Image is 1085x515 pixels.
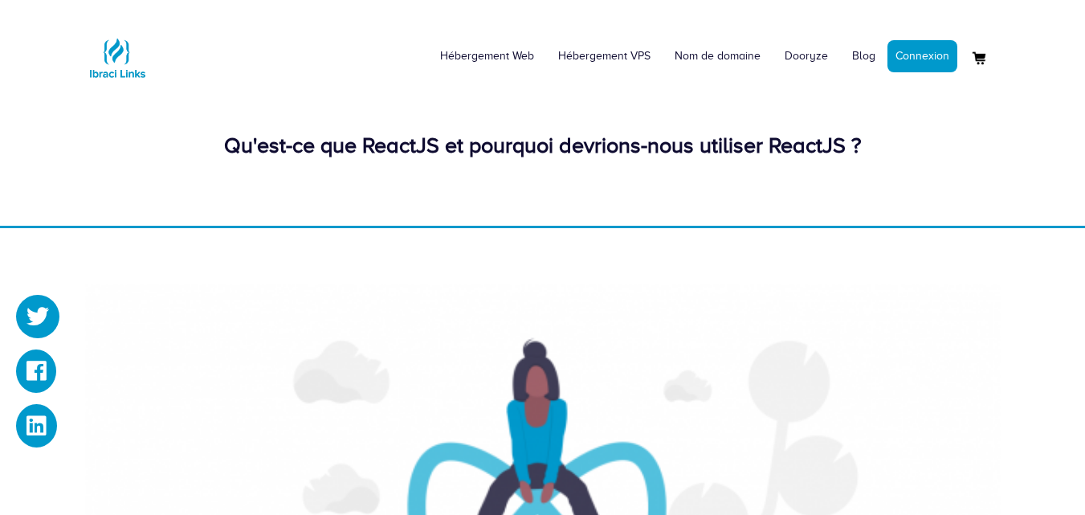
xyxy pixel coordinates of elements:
[773,32,840,80] a: Dooryze
[85,130,1001,161] div: Qu'est-ce que ReactJS et pourquoi devrions-nous utiliser ReactJS ?
[663,32,773,80] a: Nom de domaine
[85,12,149,90] a: Logo Ibraci Links
[546,32,663,80] a: Hébergement VPS
[887,40,957,72] a: Connexion
[840,32,887,80] a: Blog
[428,32,546,80] a: Hébergement Web
[85,26,149,90] img: Logo Ibraci Links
